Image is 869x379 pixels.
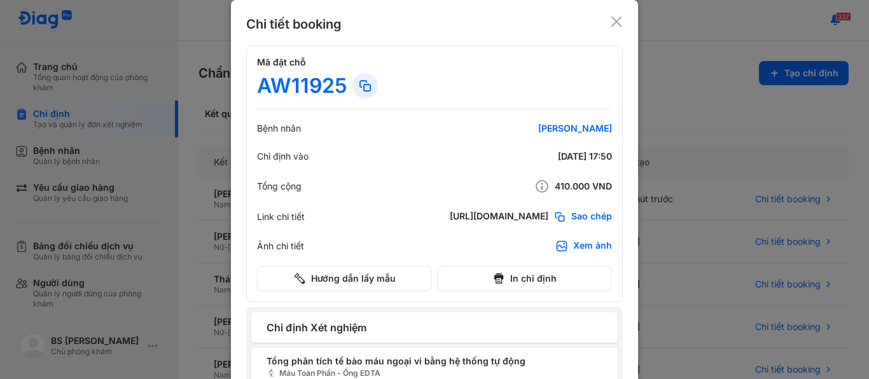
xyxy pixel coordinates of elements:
[257,211,305,223] div: Link chi tiết
[267,320,602,335] span: Chỉ định Xét nghiệm
[257,123,301,134] div: Bệnh nhân
[257,240,304,252] div: Ảnh chi tiết
[573,240,612,252] div: Xem ảnh
[571,210,612,223] span: Sao chép
[437,266,612,291] button: In chỉ định
[257,266,432,291] button: Hướng dẫn lấy mẫu
[450,210,548,223] div: [URL][DOMAIN_NAME]
[257,181,302,192] div: Tổng cộng
[257,57,612,68] h4: Mã đặt chỗ
[267,354,602,368] span: Tổng phân tích tế bào máu ngoại vi bằng hệ thống tự động
[459,123,612,134] div: [PERSON_NAME]
[267,368,602,379] span: Máu Toàn Phần - Ống EDTA
[257,151,309,162] div: Chỉ định vào
[459,179,612,194] div: 410.000 VND
[246,15,342,33] div: Chi tiết booking
[257,73,347,99] div: AW11925
[459,151,612,162] div: [DATE] 17:50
